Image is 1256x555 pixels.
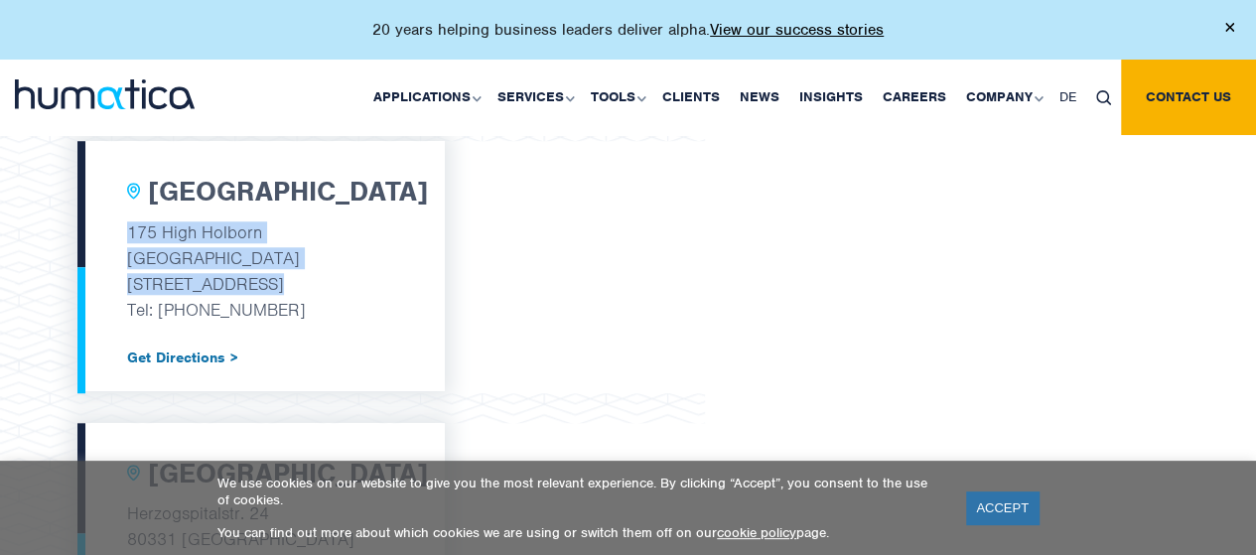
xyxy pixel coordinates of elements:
[717,524,796,541] a: cookie policy
[148,176,428,209] h2: [GEOGRAPHIC_DATA]
[148,458,428,491] h2: [GEOGRAPHIC_DATA]
[127,271,395,297] p: [STREET_ADDRESS]
[873,60,956,135] a: Careers
[966,491,1039,524] a: ACCEPT
[956,60,1049,135] a: Company
[127,349,395,365] a: Get Directions >
[217,524,941,541] p: You can find out more about which cookies we are using or switch them off on our page.
[1096,90,1111,105] img: search_icon
[789,60,873,135] a: Insights
[363,60,488,135] a: Applications
[581,60,652,135] a: Tools
[1049,60,1086,135] a: DE
[127,219,395,245] p: 175 High Holborn
[127,297,395,323] p: Tel: [PHONE_NUMBER]
[652,60,730,135] a: Clients
[15,79,195,109] img: logo
[1059,88,1076,105] span: DE
[488,60,581,135] a: Services
[217,475,941,508] p: We use cookies on our website to give you the most relevant experience. By clicking “Accept”, you...
[372,20,884,40] p: 20 years helping business leaders deliver alpha.
[1121,60,1256,135] a: Contact us
[710,20,884,40] a: View our success stories
[730,60,789,135] a: News
[127,245,395,271] p: [GEOGRAPHIC_DATA]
